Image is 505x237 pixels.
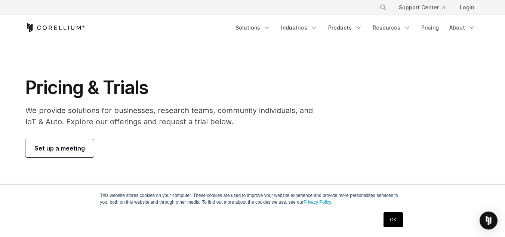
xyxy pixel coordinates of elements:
[368,21,415,34] a: Resources
[370,1,480,14] div: Navigation Menu
[25,23,85,32] a: Corellium Home
[454,1,480,14] a: Login
[384,212,403,227] a: OK
[231,21,275,34] a: Solutions
[100,192,405,206] p: This website stores cookies on your computer. These cookies are used to improve your website expe...
[277,21,322,34] a: Industries
[25,105,323,127] p: We provide solutions for businesses, research teams, community individuals, and IoT & Auto. Explo...
[417,21,443,34] a: Pricing
[231,21,480,34] div: Navigation Menu
[376,1,390,14] button: Search
[445,21,480,34] a: About
[34,144,85,153] span: Set up a meeting
[480,212,498,230] div: Open Intercom Messenger
[25,76,323,99] h1: Pricing & Trials
[25,139,94,157] a: Set up a meeting
[393,1,451,14] a: Support Center
[304,200,332,205] a: Privacy Policy.
[324,21,367,34] a: Products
